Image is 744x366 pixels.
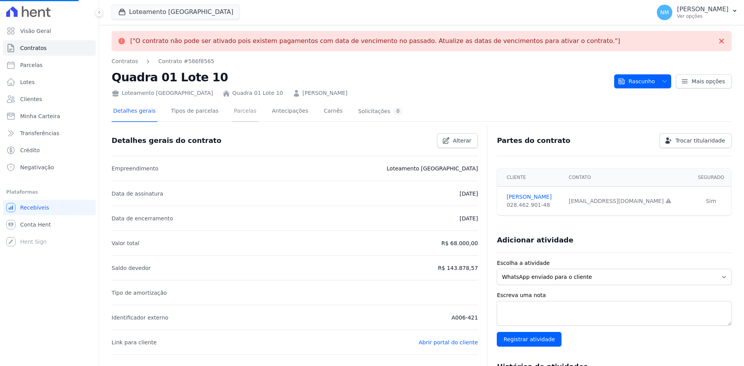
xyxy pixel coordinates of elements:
[112,136,221,145] h3: Detalhes gerais do contrato
[676,74,732,88] a: Mais opções
[303,89,348,97] a: [PERSON_NAME]
[3,217,96,232] a: Conta Hent
[112,189,163,198] p: Data de assinatura
[506,201,559,209] div: 028.462.901-48
[387,164,478,173] p: Loteamento [GEOGRAPHIC_DATA]
[20,146,40,154] span: Crédito
[677,13,728,19] p: Ver opções
[20,112,60,120] span: Minha Carteira
[3,143,96,158] a: Crédito
[497,136,570,145] h3: Partes do contrato
[112,69,608,86] h2: Quadra 01 Lote 10
[692,77,725,85] span: Mais opções
[130,37,620,45] p: ["O contrato não pode ser ativado pois existem pagamentos com data de vencimento no passado. Atua...
[393,108,403,115] div: 0
[651,2,744,23] button: NM [PERSON_NAME] Ver opções
[564,168,691,187] th: Contato
[112,57,214,65] nav: Breadcrumb
[497,168,564,187] th: Cliente
[112,338,157,347] p: Link para cliente
[569,197,686,205] div: [EMAIL_ADDRESS][DOMAIN_NAME]
[20,163,54,171] span: Negativação
[112,89,213,97] div: Loteamento [GEOGRAPHIC_DATA]
[112,57,138,65] a: Contratos
[660,10,669,15] span: NM
[112,214,173,223] p: Data de encerramento
[112,263,151,273] p: Saldo devedor
[170,101,220,122] a: Tipos de parcelas
[438,263,478,273] p: R$ 143.878,57
[232,89,283,97] a: Quadra 01 Lote 10
[614,74,671,88] button: Rascunho
[660,133,732,148] a: Trocar titularidade
[497,291,732,299] label: Escreva uma nota
[437,133,478,148] a: Alterar
[112,57,608,65] nav: Breadcrumb
[112,164,158,173] p: Empreendimento
[20,27,51,35] span: Visão Geral
[460,189,478,198] p: [DATE]
[451,313,478,322] p: A006-421
[3,200,96,215] a: Recebíveis
[677,5,728,13] p: [PERSON_NAME]
[460,214,478,223] p: [DATE]
[3,125,96,141] a: Transferências
[691,168,731,187] th: Segurado
[3,40,96,56] a: Contratos
[322,101,344,122] a: Carnês
[3,74,96,90] a: Lotes
[6,187,93,197] div: Plataformas
[506,193,559,201] a: [PERSON_NAME]
[618,74,655,88] span: Rascunho
[270,101,310,122] a: Antecipações
[3,57,96,73] a: Parcelas
[112,239,139,248] p: Valor total
[3,160,96,175] a: Negativação
[418,339,478,345] a: Abrir portal do cliente
[20,44,46,52] span: Contratos
[158,57,214,65] a: Contrato #586f8565
[497,332,561,347] input: Registrar atividade
[3,91,96,107] a: Clientes
[453,137,472,144] span: Alterar
[20,204,49,211] span: Recebíveis
[112,5,240,19] button: Loteamento [GEOGRAPHIC_DATA]
[441,239,478,248] p: R$ 68.000,00
[112,313,168,322] p: Identificador externo
[3,23,96,39] a: Visão Geral
[497,235,573,245] h3: Adicionar atividade
[112,101,157,122] a: Detalhes gerais
[20,221,51,229] span: Conta Hent
[112,288,167,297] p: Tipo de amortização
[691,187,731,216] td: Sim
[20,95,42,103] span: Clientes
[20,61,43,69] span: Parcelas
[3,108,96,124] a: Minha Carteira
[358,108,403,115] div: Solicitações
[497,259,732,267] label: Escolha a atividade
[232,101,258,122] a: Parcelas
[675,137,725,144] span: Trocar titularidade
[20,129,59,137] span: Transferências
[356,101,404,122] a: Solicitações0
[20,78,35,86] span: Lotes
